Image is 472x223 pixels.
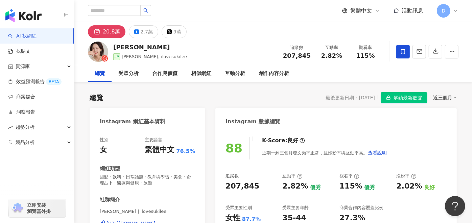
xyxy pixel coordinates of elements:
div: [PERSON_NAME] [113,43,187,51]
iframe: Help Scout Beacon - Open [445,196,465,216]
a: searchAI 找網紅 [8,33,37,40]
div: 相似網紅 [191,70,211,78]
a: chrome extension立即安裝 瀏覽器外掛 [9,199,66,217]
div: 87.7% [242,216,261,223]
img: KOL Avatar [88,42,108,62]
span: rise [8,125,13,130]
div: 優秀 [364,184,375,191]
div: 2.82% [283,181,308,192]
span: 甜點 · 飲料 · 日常話題 · 教育與學習 · 美食 · 命理占卜 · 醫療與健康 · 旅遊 [100,174,195,186]
div: 總覽 [90,93,103,102]
div: 主要語言 [145,137,162,143]
div: 受眾主要年齡 [283,205,309,211]
a: 洞察報告 [8,109,35,116]
span: 立即安裝 瀏覽器外掛 [27,202,51,214]
span: 繁體中文 [350,7,372,15]
div: 漲粉率 [397,173,417,179]
div: 觀看率 [339,173,359,179]
div: 女 [100,145,107,155]
div: 20.8萬 [103,27,120,36]
div: 良好 [287,137,298,144]
span: 競品分析 [16,135,34,150]
div: 性別 [100,137,109,143]
a: 效益預測報告BETA [8,78,62,85]
span: 115% [356,52,375,59]
span: 76.5% [176,148,195,155]
div: 2.7萬 [141,27,153,36]
div: 網紅類型 [100,165,120,172]
span: 活動訊息 [402,7,423,14]
span: [PERSON_NAME] | ilovesukilee [100,208,195,215]
div: Instagram 數據總覽 [226,118,280,125]
div: 優秀 [310,184,321,191]
span: [PERSON_NAME], ilovesukilee [122,54,187,59]
button: 解鎖最新數據 [381,92,427,103]
span: 解鎖最新數據 [394,93,422,103]
div: 追蹤數 [226,173,239,179]
div: 最後更新日期：[DATE] [326,95,375,100]
a: 商案媒合 [8,94,35,100]
img: chrome extension [11,203,24,214]
button: 2.7萬 [129,25,158,38]
div: 9萬 [173,27,181,36]
button: 查看說明 [368,146,387,159]
div: 近期一到三個月發文頻率正常，且漲粉率與互動率高。 [262,146,387,159]
div: 社群簡介 [100,196,120,203]
div: 88 [226,141,242,155]
span: 趨勢分析 [16,120,34,135]
div: 互動率 [319,44,345,51]
div: 觀看率 [353,44,378,51]
button: 20.8萬 [88,25,125,38]
div: 互動分析 [225,70,245,78]
span: 2.82% [321,52,342,59]
span: 207,845 [283,52,311,59]
div: 良好 [424,184,435,191]
span: 資源庫 [16,59,30,74]
span: search [143,8,148,13]
div: 商業合作內容覆蓋比例 [339,205,383,211]
a: 找貼文 [8,48,30,55]
div: 近三個月 [433,93,457,102]
div: 2.02% [397,181,422,192]
div: 總覽 [95,70,105,78]
div: 受眾分析 [118,70,139,78]
div: 追蹤數 [283,44,311,51]
div: 創作內容分析 [259,70,289,78]
div: Instagram 網紅基本資料 [100,118,165,125]
div: 207,845 [226,181,259,192]
img: logo [5,9,42,22]
div: K-Score : [262,137,305,144]
div: 115% [339,181,362,192]
div: 繁體中文 [145,145,174,155]
div: 受眾主要性別 [226,205,252,211]
span: 查看說明 [368,150,387,155]
div: 合作與價值 [152,70,178,78]
div: 互動率 [283,173,303,179]
button: 9萬 [162,25,187,38]
span: D [442,7,446,15]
